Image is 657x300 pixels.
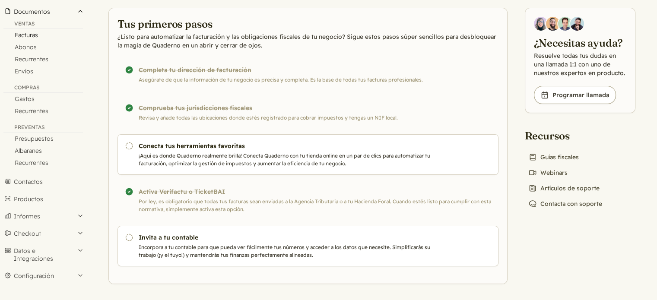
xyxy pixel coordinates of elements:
[525,167,571,179] a: Webinars
[525,129,606,142] h2: Recursos
[525,151,582,163] a: Guías fiscales
[534,51,626,77] p: Resuelve todas tus dudas en una llamada 1:1 con uno de nuestros expertos en producto.
[3,124,83,133] div: Preventas
[139,233,433,242] h3: Invita a tu contable
[534,17,548,31] img: Diana Carrasco, Account Executive at Quaderno
[117,134,498,175] a: Conecta tus herramientas favoritas ¡Aquí es donde Quaderno realmente brilla! Conecta Quaderno con...
[546,17,560,31] img: Jairo Fumero, Account Executive at Quaderno
[3,84,83,93] div: Compras
[558,17,572,31] img: Ivo Oltmans, Business Developer at Quaderno
[534,36,626,50] h2: ¿Necesitas ayuda?
[3,20,83,29] div: Ventas
[139,152,433,167] p: ¡Aquí es donde Quaderno realmente brilla! Conecta Quaderno con tu tienda online en un par de clic...
[139,243,433,259] p: Incorpora a tu contable para que pueda ver fácilmente tus números y acceder a los datos que neces...
[534,86,616,104] a: Programar llamada
[117,32,498,50] p: ¿Listo para automatizar la facturación y las obligaciones fiscales de tu negocio? Sigue estos pas...
[525,182,603,194] a: Artículos de soporte
[525,198,606,210] a: Contacta con soporte
[570,17,584,31] img: Javier Rubio, DevRel at Quaderno
[139,142,433,150] h3: Conecta tus herramientas favoritas
[117,17,498,31] h2: Tus primeros pasos
[117,226,498,266] a: Invita a tu contable Incorpora a tu contable para que pueda ver fácilmente tus números y acceder ...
